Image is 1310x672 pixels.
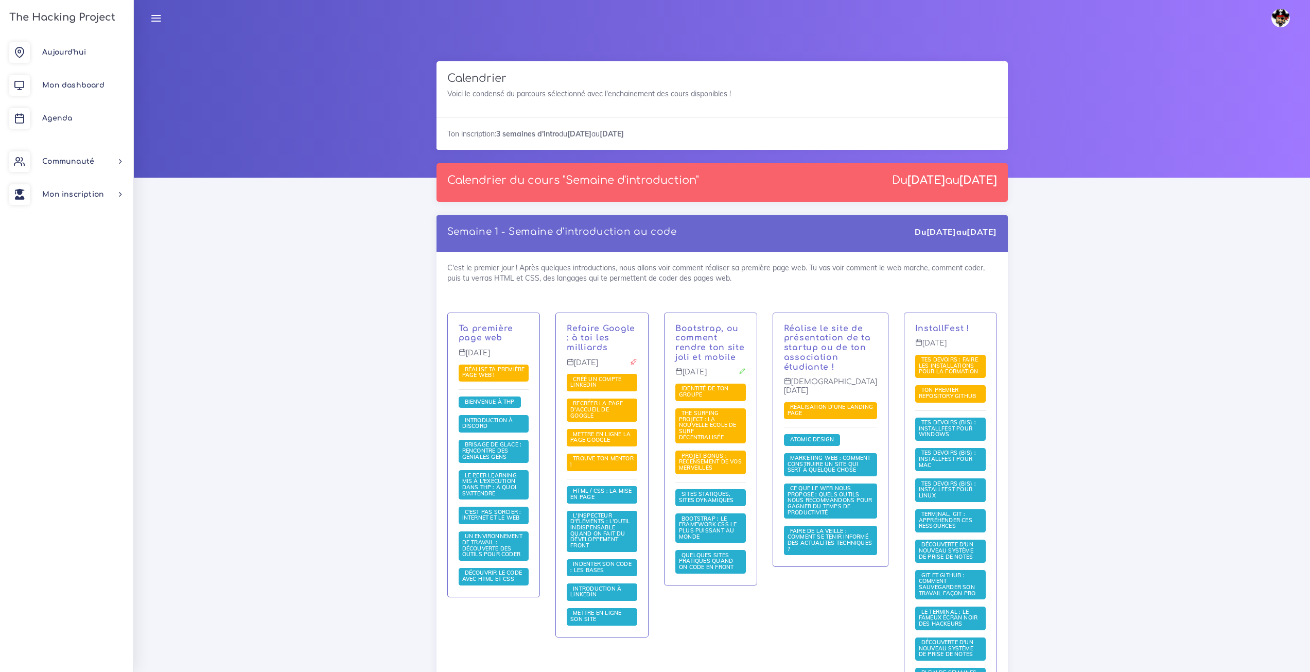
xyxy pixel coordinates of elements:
span: Tu vas voir comment faire marcher Bootstrap, le framework CSS le plus populaire au monde qui te p... [675,513,746,543]
strong: [DATE] [967,227,997,237]
span: Nous allons te montrer une technique de prise de notes très efficace : Obsidian et le zettelkasten. [915,637,986,661]
a: Identité de ton groupe [679,385,728,399]
span: Nous allons te demander d'imaginer l'univers autour de ton groupe de travail. [675,384,746,401]
a: C'est pas sorcier : internet et le web [462,509,522,522]
a: Réalise le site de présentation de ta startup ou de ton association étudiante ! [784,324,871,372]
a: Tes devoirs (bis) : Installfest pour Windows [919,419,976,438]
span: Bootstrap : le framework CSS le plus puissant au monde [679,515,737,540]
span: PROJET BONUS : recensement de vos merveilles [679,452,742,471]
span: Mon dashboard [42,81,104,89]
a: Atomic Design [788,436,837,443]
span: Nous allons t'expliquer comment appréhender ces puissants outils. [915,509,986,532]
a: Tes devoirs (bis) : Installfest pour Linux [919,480,976,499]
span: Recréer la page d'accueil de Google [570,400,623,419]
span: Créé un compte LinkedIn [570,375,621,389]
span: Tes devoirs : faire les installations pour la formation [919,356,981,375]
p: Calendrier du cours "Semaine d'introduction" [447,174,699,187]
span: C'est pas sorcier : internet et le web [462,508,522,522]
p: [DEMOGRAPHIC_DATA][DATE] [784,377,877,403]
a: Bootstrap : le framework CSS le plus puissant au monde [679,515,737,541]
span: Salut à toi et bienvenue à The Hacking Project. Que tu sois avec nous pour 3 semaines, 12 semaine... [459,397,521,408]
span: Mettre en ligne la page Google [570,430,631,444]
span: Maintenant que tu sais faire des pages basiques, nous allons te montrer comment faire de la mise ... [567,486,637,504]
span: Dans ce projet, nous te demanderons de coder ta première page web. Ce sera l'occasion d'appliquer... [459,365,529,382]
span: Agenda [42,114,72,122]
a: Marketing web : comment construire un site qui sert à quelque chose [788,455,871,474]
a: Un environnement de travail : découverte des outils pour coder [462,533,523,558]
span: Le projet de toute une semaine ! Tu vas réaliser la page de présentation d'une organisation de to... [784,402,877,420]
span: Pour cette session, nous allons utiliser Discord, un puissant outil de gestion de communauté. Nou... [459,415,529,433]
a: Réalise ta première page web ! [462,366,525,380]
span: Git est un outil de sauvegarde de dossier indispensable dans l'univers du dev. GitHub permet de m... [915,570,986,599]
span: Nous allons voir ensemble comment internet marche, et comment fonctionne une page web quand tu cl... [459,507,529,524]
strong: [DATE] [959,174,997,186]
span: Découverte d'un nouveau système de prise de notes [919,639,976,658]
a: Le Peer learning mis à l'exécution dans THP : à quoi s'attendre [462,472,517,497]
span: Aujourd'hui [42,48,86,56]
a: Refaire Google : à toi les milliards [567,324,635,353]
a: Tes devoirs (bis) : Installfest pour MAC [919,450,976,469]
a: Le terminal : le fameux écran noir des hackeurs [919,609,978,628]
span: Ce projet vise à souder la communauté en faisant profiter au plus grand nombre de vos projets. [675,451,746,474]
span: Un environnement de travail : découverte des outils pour coder [462,532,523,558]
a: Mettre en ligne son site [570,610,621,623]
p: Et voilà ! Nous te donnerons les astuces marketing pour bien savoir vendre un concept ou une idée... [784,324,877,372]
span: Découverte d'un nouveau système de prise de notes [919,541,976,560]
a: HTML / CSS : la mise en page [570,488,632,501]
p: Après avoir vu comment faire ses première pages, nous allons te montrer Bootstrap, un puissant fr... [675,324,746,363]
span: Nous allons te demander de trouver la personne qui va t'aider à faire la formation dans les meill... [567,454,637,471]
img: avatar [1271,9,1290,27]
a: Bootstrap, ou comment rendre ton site joli et mobile [675,324,745,362]
a: Créé un compte LinkedIn [570,376,621,389]
span: Tu vas voir comment penser composants quand tu fais des pages web. [784,434,841,445]
a: Recréer la page d'accueil de Google [570,400,623,419]
span: Il est temps de faire toutes les installations nécéssaire au bon déroulement de ta formation chez... [915,448,986,471]
strong: [DATE] [907,174,945,186]
a: Semaine 1 - Semaine d'introduction au code [447,227,677,237]
span: L'intitulé du projet est simple, mais le projet sera plus dur qu'il n'y parait. [567,399,637,422]
h3: The Hacking Project [6,12,115,23]
span: Nous allons te montrer une technique de prise de notes très efficace : Obsidian et le zettelkasten. [915,540,986,563]
strong: 3 semaines d'intro [496,129,559,139]
a: L'inspecteur d'éléments : l'outil indispensable quand on fait du développement front [570,512,630,549]
i: Projet à rendre ce jour-là [630,358,637,366]
p: [DATE] [459,349,529,365]
span: Mon inscription [42,191,104,198]
span: Introduction à Discord [462,417,513,430]
span: Pourquoi et comment indenter son code ? Nous allons te montrer les astuces pour avoir du code lis... [567,559,637,577]
span: Ton premier repository GitHub [919,386,979,400]
div: Ton inscription: du au [436,117,1008,150]
a: PROJET BONUS : recensement de vos merveilles [679,453,742,472]
span: Nous verrons comment survivre avec notre pédagogie révolutionnaire [459,470,529,499]
span: Quelques sites pratiques quand on code en front [679,552,736,571]
i: Corrections cette journée là [739,368,746,375]
span: Utilise tout ce que tu as vu jusqu'à présent pour faire profiter à la terre entière de ton super ... [567,429,637,446]
a: Mettre en ligne la page Google [570,431,631,444]
span: Comment faire pour coder son premier programme ? Nous allons te montrer les outils pour pouvoir f... [459,531,529,561]
span: Bienvenue à THP [462,398,517,405]
span: Trouve ton mentor ! [570,455,634,468]
div: Du au [892,174,997,187]
span: Terminal, Git : appréhender ces ressources [919,510,972,529]
span: Découvrir le code avec HTML et CSS [462,569,522,582]
span: Marketing web : comment construire un site qui sert à quelque chose [788,454,871,473]
span: Git et GitHub : comment sauvegarder son travail façon pro [919,572,979,597]
span: Marketing web : comment construire un site qui sert à quelque chose [784,453,877,476]
span: Maintenant que tu sais faire des belles pages, ce serait dommage de ne pas en faire profiter la t... [567,608,637,626]
a: Introduction à Discord [462,417,513,430]
span: The Surfing Project : la nouvelle école de surf décentralisée [679,409,737,440]
span: HTML et CSS permettent de réaliser une page web. Nous allons te montrer les bases qui te permettr... [459,568,529,585]
span: Dans ce projet, tu vas mettre en place un compte LinkedIn et le préparer pour ta future vie. [567,374,637,391]
span: HTML / CSS : la mise en page [570,487,632,501]
span: Maintenant que tu sais coder, nous allons te montrer quelques site sympathiques pour se tenir au ... [784,526,877,555]
a: Quelques sites pratiques quand on code en front [679,552,736,571]
span: Introduction à LinkedIn [570,585,621,598]
span: Il est temps de faire toutes les installations nécéssaire au bon déroulement de ta formation chez... [915,478,986,502]
a: Brisage de glace : rencontre des géniales gens [462,441,522,460]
